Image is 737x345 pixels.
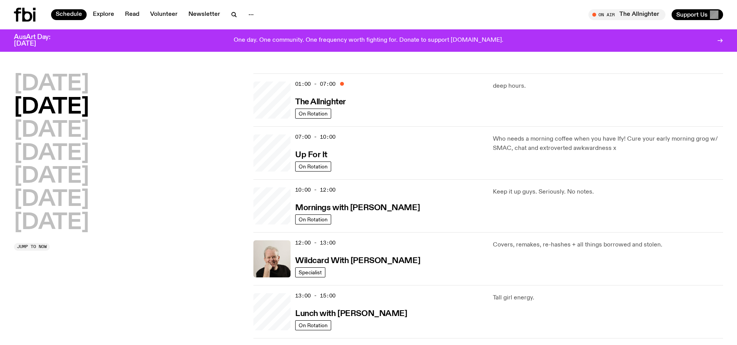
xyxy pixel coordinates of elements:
p: One day. One community. One frequency worth fighting for. Donate to support [DOMAIN_NAME]. [234,37,503,44]
a: The Allnighter [295,97,346,106]
span: Specialist [299,269,322,275]
h3: Wildcard With [PERSON_NAME] [295,257,420,265]
p: deep hours. [493,82,723,91]
button: [DATE] [14,143,89,165]
a: On Rotation [295,161,331,172]
span: Jump to now [17,245,47,249]
a: Ify - a Brown Skin girl with black braided twists, looking up to the side with her tongue stickin... [253,134,291,172]
h3: AusArt Day: [DATE] [14,34,63,47]
h3: Mornings with [PERSON_NAME] [295,204,420,212]
a: Up For It [295,150,327,159]
a: On Rotation [295,214,331,224]
span: 10:00 - 12:00 [295,186,335,194]
span: 01:00 - 07:00 [295,80,335,88]
button: On AirThe Allnighter [588,9,665,20]
button: [DATE] [14,189,89,211]
h3: Lunch with [PERSON_NAME] [295,310,407,318]
span: 07:00 - 10:00 [295,133,335,141]
a: Tanya is standing in front of plants and a brick fence on a sunny day. She is looking to the left... [253,293,291,330]
button: [DATE] [14,73,89,95]
a: Mornings with [PERSON_NAME] [295,202,420,212]
a: Lunch with [PERSON_NAME] [295,308,407,318]
button: [DATE] [14,120,89,141]
button: [DATE] [14,97,89,118]
a: Schedule [51,9,87,20]
a: Freya smiles coyly as she poses for the image. [253,187,291,224]
p: Keep it up guys. Seriously. No notes. [493,187,723,197]
button: [DATE] [14,166,89,187]
a: On Rotation [295,320,331,330]
span: On Rotation [299,110,328,116]
span: 13:00 - 15:00 [295,292,335,299]
p: Covers, remakes, re-hashes + all things borrowed and stolen. [493,240,723,250]
p: Who needs a morning coffee when you have Ify! Cure your early morning grog w/ SMAC, chat and extr... [493,134,723,153]
span: On Rotation [299,216,328,222]
span: On Rotation [299,322,328,328]
h3: The Allnighter [295,98,346,106]
a: Wildcard With [PERSON_NAME] [295,255,420,265]
a: Explore [88,9,119,20]
button: Support Us [672,9,723,20]
button: [DATE] [14,212,89,234]
a: Newsletter [184,9,225,20]
a: Volunteer [145,9,182,20]
a: Read [120,9,144,20]
span: Support Us [676,11,708,18]
span: On Rotation [299,163,328,169]
p: Tall girl energy. [493,293,723,303]
img: Stuart is smiling charmingly, wearing a black t-shirt against a stark white background. [253,240,291,277]
a: Specialist [295,267,325,277]
button: Jump to now [14,243,50,251]
span: 12:00 - 13:00 [295,239,335,246]
a: On Rotation [295,109,331,119]
h3: Up For It [295,151,327,159]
